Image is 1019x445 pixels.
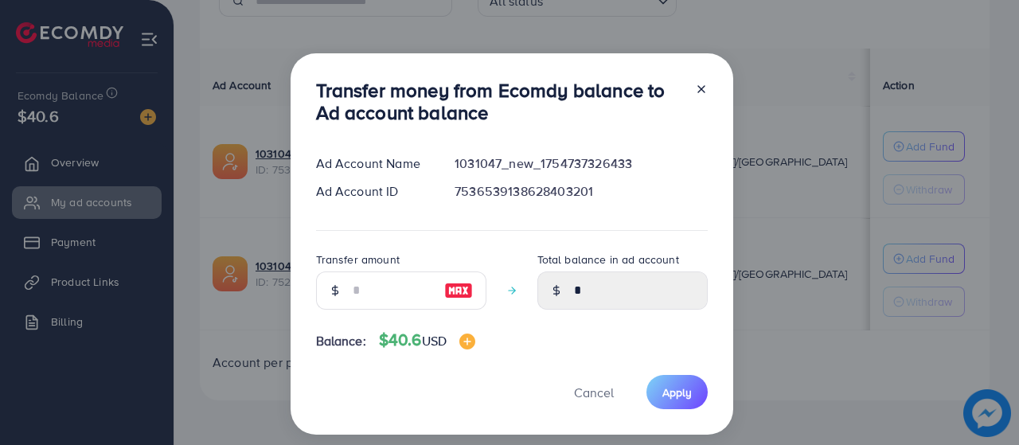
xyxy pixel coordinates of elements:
div: Ad Account Name [303,154,443,173]
div: 1031047_new_1754737326433 [442,154,720,173]
h3: Transfer money from Ecomdy balance to Ad account balance [316,79,682,125]
div: 7536539138628403201 [442,182,720,201]
img: image [444,281,473,300]
div: Ad Account ID [303,182,443,201]
label: Total balance in ad account [537,252,679,267]
span: Cancel [574,384,614,401]
span: Apply [662,384,692,400]
h4: $40.6 [379,330,475,350]
button: Apply [646,375,708,409]
button: Cancel [554,375,634,409]
label: Transfer amount [316,252,400,267]
span: Balance: [316,332,366,350]
img: image [459,334,475,349]
span: USD [422,332,447,349]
